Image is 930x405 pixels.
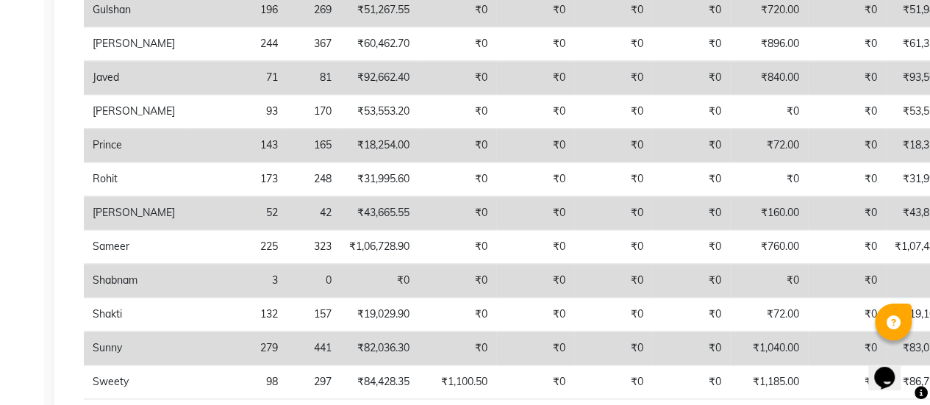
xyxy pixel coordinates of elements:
[496,27,574,61] td: ₹0
[574,162,652,196] td: ₹0
[418,298,496,331] td: ₹0
[652,230,730,264] td: ₹0
[730,162,808,196] td: ₹0
[84,230,184,264] td: Sameer
[184,298,287,331] td: 132
[84,196,184,230] td: [PERSON_NAME]
[184,61,287,95] td: 71
[730,196,808,230] td: ₹160.00
[340,331,418,365] td: ₹82,036.30
[184,196,287,230] td: 52
[84,331,184,365] td: Sunny
[340,365,418,399] td: ₹84,428.35
[496,162,574,196] td: ₹0
[496,230,574,264] td: ₹0
[184,264,287,298] td: 3
[287,264,340,298] td: 0
[574,196,652,230] td: ₹0
[184,95,287,129] td: 93
[340,298,418,331] td: ₹19,029.90
[808,61,886,95] td: ₹0
[574,365,652,399] td: ₹0
[730,298,808,331] td: ₹72.00
[652,129,730,162] td: ₹0
[808,230,886,264] td: ₹0
[340,196,418,230] td: ₹43,665.55
[730,331,808,365] td: ₹1,040.00
[340,95,418,129] td: ₹53,553.20
[287,196,340,230] td: 42
[808,129,886,162] td: ₹0
[652,264,730,298] td: ₹0
[574,264,652,298] td: ₹0
[287,95,340,129] td: 170
[730,129,808,162] td: ₹72.00
[287,365,340,399] td: 297
[496,61,574,95] td: ₹0
[340,129,418,162] td: ₹18,254.00
[652,331,730,365] td: ₹0
[574,298,652,331] td: ₹0
[808,196,886,230] td: ₹0
[418,331,496,365] td: ₹0
[84,27,184,61] td: [PERSON_NAME]
[287,331,340,365] td: 441
[496,365,574,399] td: ₹0
[496,264,574,298] td: ₹0
[574,95,652,129] td: ₹0
[184,365,287,399] td: 98
[652,365,730,399] td: ₹0
[730,61,808,95] td: ₹840.00
[184,27,287,61] td: 244
[418,95,496,129] td: ₹0
[184,331,287,365] td: 279
[340,264,418,298] td: ₹0
[730,95,808,129] td: ₹0
[287,162,340,196] td: 248
[730,230,808,264] td: ₹760.00
[496,129,574,162] td: ₹0
[418,27,496,61] td: ₹0
[287,129,340,162] td: 165
[418,129,496,162] td: ₹0
[808,331,886,365] td: ₹0
[574,230,652,264] td: ₹0
[730,264,808,298] td: ₹0
[287,61,340,95] td: 81
[652,27,730,61] td: ₹0
[84,162,184,196] td: Rohit
[496,95,574,129] td: ₹0
[496,298,574,331] td: ₹0
[652,61,730,95] td: ₹0
[730,27,808,61] td: ₹896.00
[418,264,496,298] td: ₹0
[418,61,496,95] td: ₹0
[340,61,418,95] td: ₹92,662.40
[808,264,886,298] td: ₹0
[574,331,652,365] td: ₹0
[574,129,652,162] td: ₹0
[730,365,808,399] td: ₹1,185.00
[340,230,418,264] td: ₹1,06,728.90
[808,27,886,61] td: ₹0
[84,95,184,129] td: [PERSON_NAME]
[287,230,340,264] td: 323
[340,162,418,196] td: ₹31,995.60
[287,27,340,61] td: 367
[184,162,287,196] td: 173
[652,162,730,196] td: ₹0
[496,331,574,365] td: ₹0
[84,264,184,298] td: Shabnam
[652,196,730,230] td: ₹0
[418,162,496,196] td: ₹0
[340,27,418,61] td: ₹60,462.70
[287,298,340,331] td: 157
[84,129,184,162] td: Prince
[574,61,652,95] td: ₹0
[652,95,730,129] td: ₹0
[808,95,886,129] td: ₹0
[418,196,496,230] td: ₹0
[868,346,915,390] iframe: chat widget
[418,230,496,264] td: ₹0
[84,298,184,331] td: Shakti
